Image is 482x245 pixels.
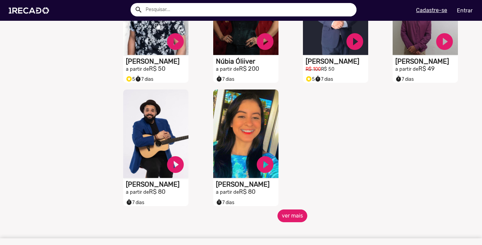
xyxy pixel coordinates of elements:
span: 7 dias [216,200,234,205]
h1: [PERSON_NAME] [126,57,188,65]
small: timer [315,76,321,82]
small: a partir de [126,189,149,195]
h2: R$ 80 [216,188,278,196]
i: timer [216,74,222,82]
a: play_circle_filled [345,32,365,52]
span: 7 dias [135,76,153,82]
h1: [PERSON_NAME] [216,180,278,188]
a: play_circle_filled [165,155,185,175]
h2: R$ 49 [395,65,458,73]
small: R$ 50 [321,66,334,72]
small: timer [135,76,141,82]
small: timer [395,76,402,82]
u: Cadastre-se [416,7,447,13]
span: 7 dias [216,76,234,82]
small: timer [216,199,222,205]
span: 7 dias [395,76,414,82]
h1: [PERSON_NAME] [306,57,368,65]
span: 7 dias [126,200,144,205]
i: timer [315,74,321,82]
input: Pesquisar... [141,3,356,16]
span: 5 [126,76,135,82]
i: Selo super talento [306,74,312,82]
a: play_circle_filled [255,32,275,52]
i: timer [135,74,141,82]
a: play_circle_filled [434,32,455,52]
h2: R$ 50 [126,65,188,73]
a: play_circle_filled [165,32,185,52]
h1: [PERSON_NAME] [395,57,458,65]
i: timer [216,197,222,205]
button: Example home icon [132,3,144,15]
small: timer [126,199,132,205]
small: a partir de [216,66,239,72]
i: Selo super talento [126,74,132,82]
i: timer [126,197,132,205]
button: ver mais [277,209,307,222]
small: R$ 100 [306,66,321,72]
h2: R$ 200 [216,65,278,73]
small: a partir de [216,189,239,195]
video: S1RECADO vídeos dedicados para fãs e empresas [123,89,188,178]
h2: R$ 80 [126,188,188,196]
small: stars [306,76,312,82]
i: timer [395,74,402,82]
small: timer [216,76,222,82]
mat-icon: Example home icon [135,6,143,14]
a: play_circle_filled [255,155,275,175]
span: 5 [306,76,315,82]
small: stars [126,76,132,82]
span: 7 dias [315,76,333,82]
video: S1RECADO vídeos dedicados para fãs e empresas [213,89,278,178]
small: a partir de [126,66,149,72]
small: a partir de [395,66,418,72]
a: Entrar [453,5,477,16]
h1: [PERSON_NAME] [126,180,188,188]
h1: Núbia Óliiver [216,57,278,65]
